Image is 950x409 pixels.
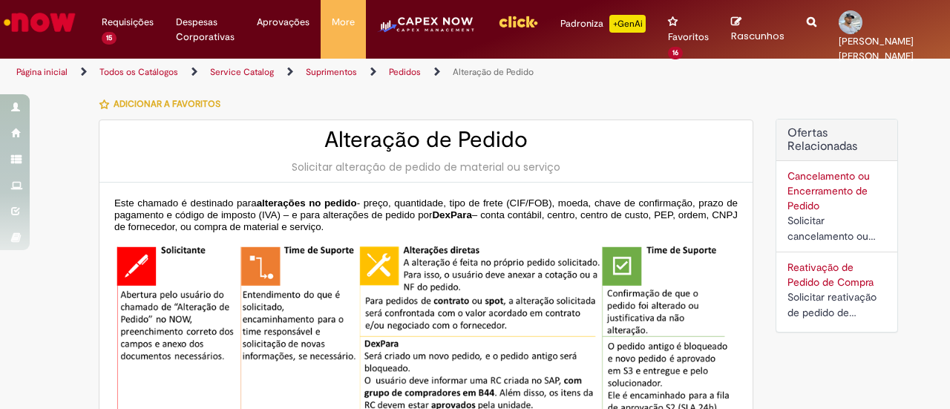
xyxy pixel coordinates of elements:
[114,128,738,152] h2: Alteração de Pedido
[377,15,476,45] img: CapexLogo5.png
[16,66,68,78] a: Página inicial
[432,209,471,220] span: DexPara
[114,197,738,220] span: - preço, quantidade, tipo de frete (CIF/FOB), moeda, chave de confirmação, prazo de pagamento e c...
[102,32,117,45] span: 15
[560,15,646,33] div: Padroniza
[114,209,738,232] span: – conta contábil, centro, centro de custo, PEP, ordem, CNPJ de fornecedor, ou compra de material ...
[839,35,914,62] span: [PERSON_NAME] [PERSON_NAME]
[257,197,357,209] span: alterações no pedido
[1,7,78,37] img: ServiceNow
[176,15,235,45] span: Despesas Corporativas
[668,30,709,45] span: Favoritos
[731,29,784,43] span: Rascunhos
[99,66,178,78] a: Todos os Catálogos
[102,15,154,30] span: Requisições
[787,169,870,212] a: Cancelamento ou Encerramento de Pedido
[306,66,357,78] a: Suprimentos
[787,213,886,244] div: Solicitar cancelamento ou encerramento de Pedido.
[114,98,220,110] span: Adicionar a Favoritos
[210,66,274,78] a: Service Catalog
[498,10,538,33] img: click_logo_yellow_360x200.png
[114,197,257,209] span: Este chamado é destinado para
[731,16,784,43] a: Rascunhos
[11,59,622,86] ul: Trilhas de página
[787,127,886,153] h2: Ofertas Relacionadas
[389,66,421,78] a: Pedidos
[453,66,534,78] a: Alteração de Pedido
[609,15,646,33] p: +GenAi
[114,160,738,174] div: Solicitar alteração de pedido de material ou serviço
[99,88,229,120] button: Adicionar a Favoritos
[776,119,898,333] div: Ofertas Relacionadas
[787,289,886,321] div: Solicitar reativação de pedido de compra cancelado ou bloqueado.
[668,47,683,59] span: 16
[332,15,355,30] span: More
[257,15,309,30] span: Aprovações
[787,261,874,289] a: Reativação de Pedido de Compra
